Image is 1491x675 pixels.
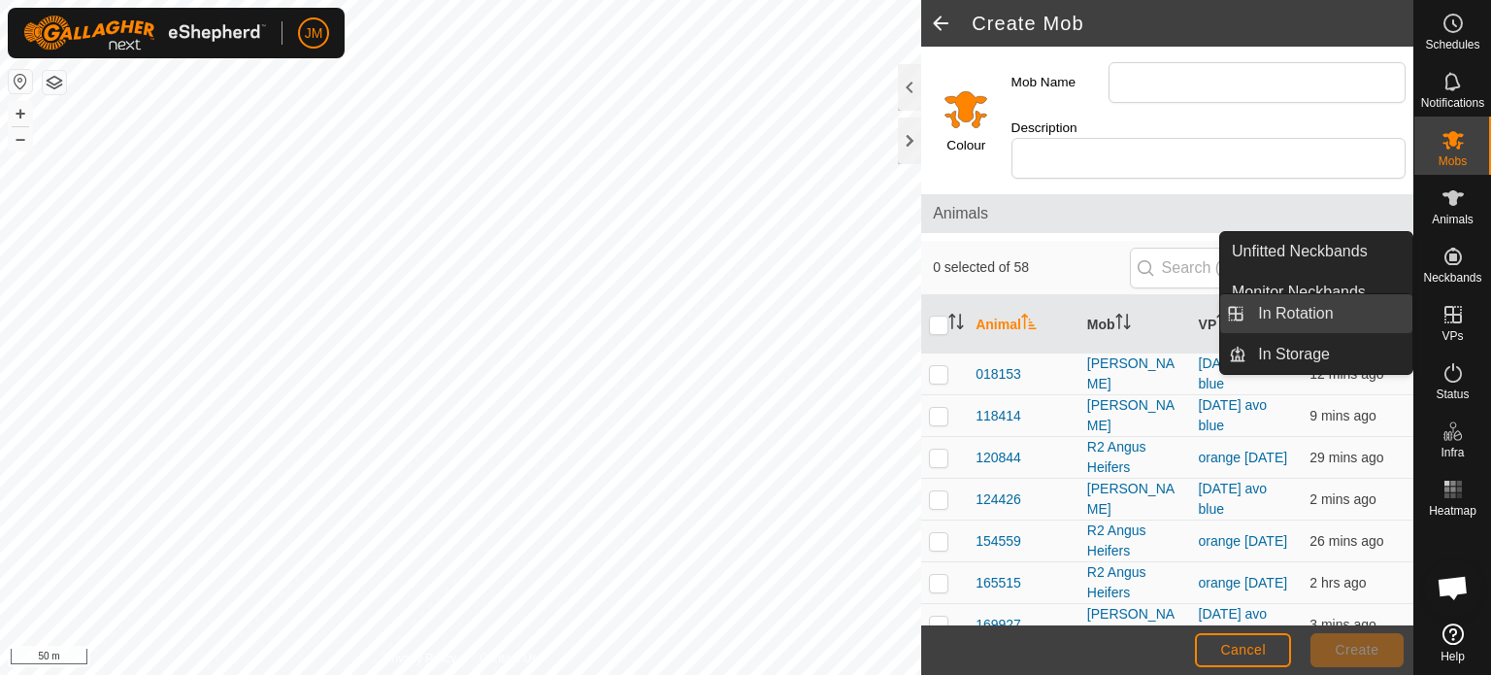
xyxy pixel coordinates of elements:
th: Mob [1079,295,1191,354]
input: Search (S) [1130,248,1365,288]
button: Map Layers [43,71,66,94]
span: 154559 [976,531,1021,552]
span: Animals [1432,214,1474,225]
a: In Storage [1246,335,1412,374]
a: orange [DATE] [1199,575,1288,591]
a: [DATE] avo blue [1199,606,1268,642]
span: JM [305,23,323,44]
a: [DATE] avo blue [1199,355,1268,391]
a: Help [1414,616,1491,670]
div: Open chat [1424,558,1482,617]
span: 169927 [976,615,1021,635]
span: Animals [933,202,1402,225]
a: Unfitted Neckbands [1220,232,1412,271]
button: Reset Map [9,70,32,93]
span: 120844 [976,448,1021,468]
a: In Rotation [1246,294,1412,333]
a: [DATE] avo blue [1199,481,1268,517]
div: [PERSON_NAME] [1087,354,1183,394]
a: Privacy Policy [384,650,457,667]
button: Cancel [1195,633,1291,667]
img: Gallagher Logo [23,16,266,51]
span: 165515 [976,573,1021,593]
span: Status [1436,388,1469,400]
span: VPs [1441,330,1463,342]
span: Notifications [1421,97,1484,109]
span: 0 selected of 58 [933,257,1129,278]
span: Neckbands [1423,272,1481,284]
span: Mobs [1439,155,1467,167]
a: [DATE] avo blue [1199,397,1268,433]
span: 22 Sept 2025, 7:16 am [1309,491,1375,507]
a: Monitor Neckbands [1220,273,1412,312]
label: Colour [946,136,985,155]
div: [PERSON_NAME] [1087,479,1183,520]
th: Animal [968,295,1079,354]
div: R2 Angus Heifers [1087,562,1183,603]
p-sorticon: Activate to sort [948,317,964,332]
span: 22 Sept 2025, 6:49 am [1309,450,1383,465]
span: 118414 [976,406,1021,426]
span: Monitor Neckbands [1232,281,1366,304]
p-sorticon: Activate to sort [1115,317,1131,332]
div: R2 Angus Heifers [1087,521,1183,561]
span: 22 Sept 2025, 6:52 am [1309,533,1383,549]
span: Unfitted Neckbands [1232,240,1368,263]
label: Mob Name [1011,62,1109,103]
a: orange [DATE] [1199,450,1288,465]
span: Heatmap [1429,505,1476,517]
li: In Rotation [1220,294,1412,333]
p-sorticon: Activate to sort [1021,317,1037,332]
span: In Storage [1258,343,1330,366]
button: + [9,102,32,125]
button: Create [1310,633,1404,667]
button: – [9,127,32,151]
span: Schedules [1425,39,1479,51]
span: 22 Sept 2025, 7:09 am [1309,408,1375,423]
span: 124426 [976,489,1021,510]
label: Description [1011,118,1109,138]
div: [PERSON_NAME] [1087,395,1183,436]
div: R2 Angus Heifers [1087,437,1183,478]
span: 22 Sept 2025, 7:15 am [1309,617,1375,632]
span: 22 Sept 2025, 7:06 am [1309,366,1383,382]
th: VP [1191,295,1303,354]
span: In Rotation [1258,302,1333,325]
p-sorticon: Activate to sort [1216,317,1232,332]
span: Cancel [1220,642,1266,658]
h2: Create Mob [972,12,1413,35]
li: In Storage [1220,335,1412,374]
span: Help [1441,651,1465,662]
span: Create [1336,642,1379,658]
span: 018153 [976,364,1021,385]
a: Contact Us [480,650,537,667]
a: orange [DATE] [1199,533,1288,549]
span: 22 Sept 2025, 5:17 am [1309,575,1366,591]
div: [PERSON_NAME] [1087,604,1183,645]
span: Infra [1441,447,1464,458]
